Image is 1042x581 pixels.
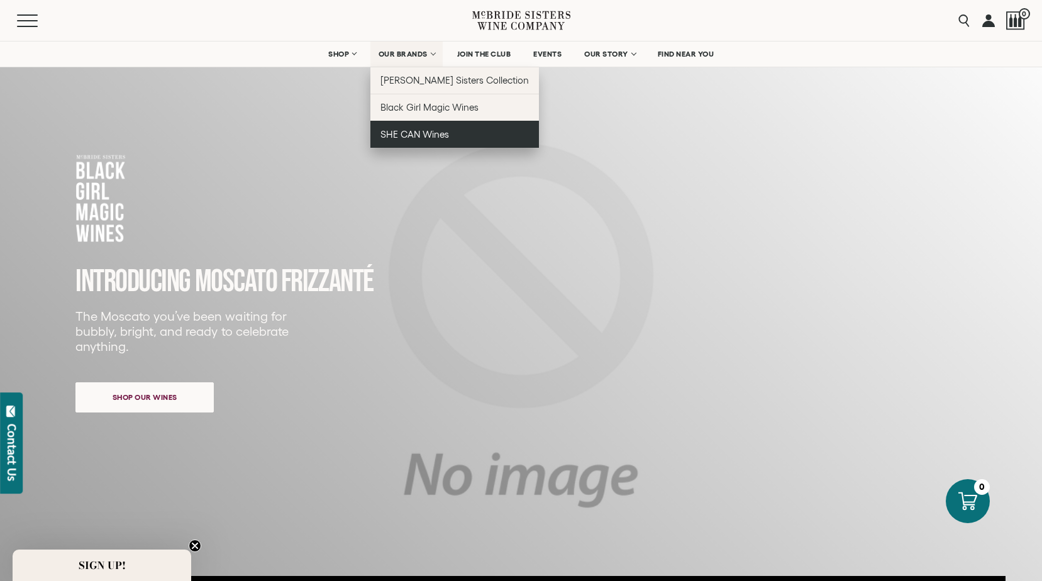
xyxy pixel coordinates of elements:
span: 0 [1019,8,1030,19]
a: JOIN THE CLUB [449,41,519,67]
a: SHE CAN Wines [370,121,540,148]
span: EVENTS [533,50,562,58]
span: JOIN THE CLUB [457,50,511,58]
span: FIND NEAR YOU [658,50,714,58]
span: Shop our wines [91,385,199,409]
button: Close teaser [189,539,201,552]
div: Contact Us [6,424,18,481]
a: OUR STORY [576,41,643,67]
span: [PERSON_NAME] Sisters Collection [380,75,529,86]
a: EVENTS [525,41,570,67]
a: Shop our wines [75,382,214,412]
a: SHOP [320,41,364,67]
span: Black Girl Magic Wines [380,102,479,113]
span: SHOP [328,50,350,58]
div: 0 [974,479,990,495]
span: MOSCATO [195,263,277,301]
a: OUR BRANDS [370,41,443,67]
span: OUR BRANDS [379,50,428,58]
p: The Moscato you’ve been waiting for bubbly, bright, and ready to celebrate anything. [75,309,297,354]
a: [PERSON_NAME] Sisters Collection [370,67,540,94]
span: SHE CAN Wines [380,129,449,140]
span: INTRODUCING [75,263,191,301]
span: SIGN UP! [79,558,126,573]
span: OUR STORY [584,50,628,58]
span: FRIZZANTé [281,263,374,301]
div: SIGN UP!Close teaser [13,550,191,581]
a: Black Girl Magic Wines [370,94,540,121]
button: Mobile Menu Trigger [17,14,62,27]
a: FIND NEAR YOU [650,41,723,67]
